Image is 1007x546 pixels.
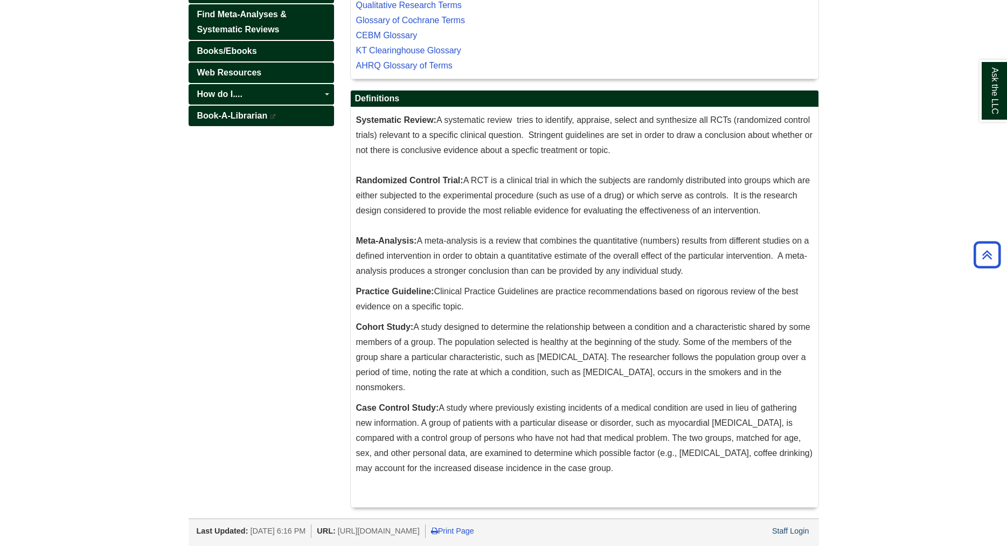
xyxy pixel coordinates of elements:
[356,176,810,275] span: A RCT is a clinical trial in which the subjects are randomly distributed into groups which are ei...
[970,247,1004,262] a: Back to Top
[356,46,461,55] a: KT Clearinghouse Glossary
[356,176,463,185] strong: Randomized Control Trial:
[270,114,276,119] i: This link opens in a new window
[356,115,436,125] span: Systematic Review:
[356,403,813,473] span: A study where previously existing incidents of a medical condition are used in lieu of gathering ...
[356,322,810,392] span: A study designed to determine the relationship between a condition and a characteristic shared by...
[317,527,335,535] span: URL:
[356,403,439,412] span: Case Control Study:
[189,106,334,126] a: Book-A-Librarian
[356,31,418,40] a: CEBM Glossary
[356,1,462,10] a: Qualitative Research Terms
[197,89,242,99] span: How do I....
[189,84,334,105] a: How do I....
[356,61,453,70] a: AHRQ Glossary of Terms
[189,63,334,83] a: Web Resources
[772,527,809,535] a: Staff Login
[189,41,334,61] a: Books/Ebooks
[356,236,417,245] strong: Meta-Analysis:
[189,4,334,40] a: Find Meta-Analyses & Systematic Reviews
[356,287,798,311] span: Clinical Practice Guidelines are practice recommendations based on rigorous review of the best ev...
[431,527,474,535] a: Print Page
[356,16,465,25] a: Glossary of Cochrane Terms
[197,68,262,77] span: Web Resources
[197,46,257,56] span: Books/Ebooks
[197,527,248,535] span: Last Updated:
[338,527,420,535] span: [URL][DOMAIN_NAME]
[431,527,438,535] i: Print Page
[197,111,268,120] span: Book-A-Librarian
[250,527,305,535] span: [DATE] 6:16 PM
[197,10,287,34] span: Find Meta-Analyses & Systematic Reviews
[356,115,813,155] span: A systematic review tries to identify, appraise, select and synthesize all RCTs (randomized contr...
[351,91,818,107] h2: Definitions
[356,287,434,296] span: Practice Guideline:
[356,322,414,331] strong: Cohort Study:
